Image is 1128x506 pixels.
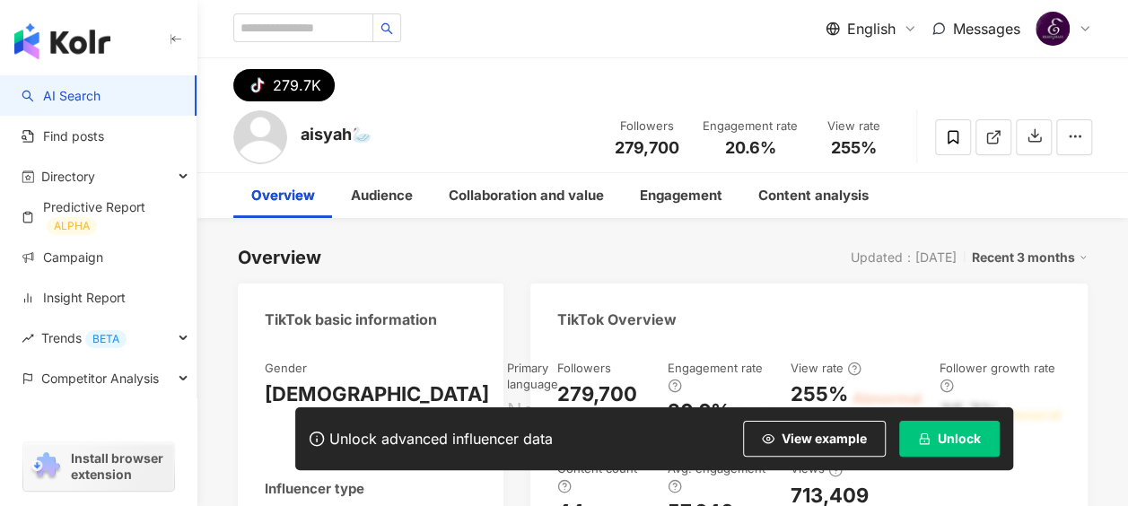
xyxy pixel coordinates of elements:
div: Primary language [507,360,558,392]
span: 255% [831,139,877,157]
div: Updated：[DATE] [851,250,957,265]
span: English [847,19,896,39]
div: View rate [791,360,861,376]
span: View example [782,432,867,446]
span: Unlock [938,432,981,446]
div: Recent 3 months [972,246,1088,269]
div: Collaboration and value [449,185,604,206]
div: Followers [613,118,681,135]
div: Content count [557,460,650,493]
div: TikTok Overview [557,310,677,329]
a: searchAI Search [22,87,101,105]
div: TikTok basic information [265,310,437,329]
button: View example [743,421,886,457]
div: Influencer type [265,479,364,498]
img: KOL Avatar [233,110,287,164]
img: chrome extension [29,452,63,481]
div: No data [507,397,558,452]
a: Insight Report [22,289,126,307]
span: Competitor Analysis [41,358,159,398]
div: [DEMOGRAPHIC_DATA] [265,380,489,408]
span: 279,700 [615,138,679,157]
span: lock [918,432,931,445]
span: rise [22,332,34,345]
div: Audience [351,185,413,206]
div: Followers [557,360,611,376]
button: Unlock [899,421,1000,457]
span: Install browser extension [71,450,169,483]
div: BETA [85,330,127,348]
a: Find posts [22,127,104,145]
div: 279,700 [557,380,637,408]
div: View rate [819,118,888,135]
div: Unlock advanced influencer data [329,430,553,448]
a: Campaign [22,249,103,266]
img: logo [14,23,110,59]
div: 255% [791,380,848,408]
div: Content analysis [758,185,869,206]
div: Engagement rate [703,118,798,135]
div: Engagement rate [668,360,773,393]
span: search [380,22,393,35]
div: 279.7K [273,73,321,98]
a: chrome extensionInstall browser extension [23,442,174,491]
div: Overview [238,245,321,270]
div: Follower growth rate [940,360,1061,393]
div: Overview [251,185,315,206]
a: Predictive ReportALPHA [22,198,182,235]
button: 279.7K [233,69,335,101]
div: 20.6% [668,397,730,425]
div: Gender [265,360,307,376]
span: Directory [41,156,95,196]
div: Engagement [640,185,722,206]
span: Messages [953,20,1020,38]
span: Trends [41,318,127,358]
div: Avg. engagement [668,460,773,493]
span: 20.6% [725,139,776,157]
img: 0b573ae54792528024f807b86c0e1839_tn.jpg [1036,12,1070,46]
div: aisyah🦢 [301,123,372,145]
